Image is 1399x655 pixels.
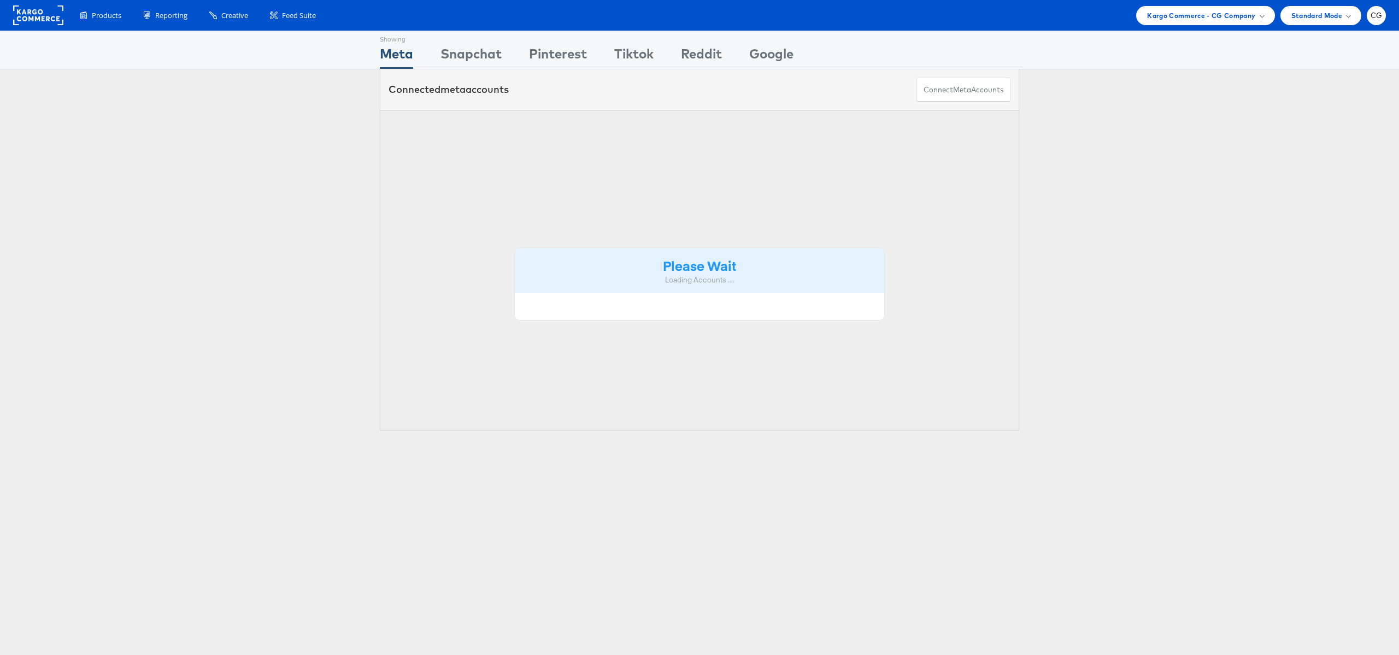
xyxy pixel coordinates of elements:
[523,275,876,285] div: Loading Accounts ....
[221,10,248,21] span: Creative
[1147,10,1255,21] span: Kargo Commerce - CG Company
[953,85,971,95] span: meta
[1371,12,1383,19] span: CG
[681,44,722,69] div: Reddit
[663,256,736,274] strong: Please Wait
[389,82,509,97] div: Connected accounts
[1291,10,1342,21] span: Standard Mode
[92,10,121,21] span: Products
[529,44,587,69] div: Pinterest
[380,44,413,69] div: Meta
[916,78,1010,102] button: ConnectmetaAccounts
[440,44,502,69] div: Snapchat
[155,10,187,21] span: Reporting
[614,44,654,69] div: Tiktok
[282,10,316,21] span: Feed Suite
[440,83,466,96] span: meta
[749,44,793,69] div: Google
[380,31,413,44] div: Showing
